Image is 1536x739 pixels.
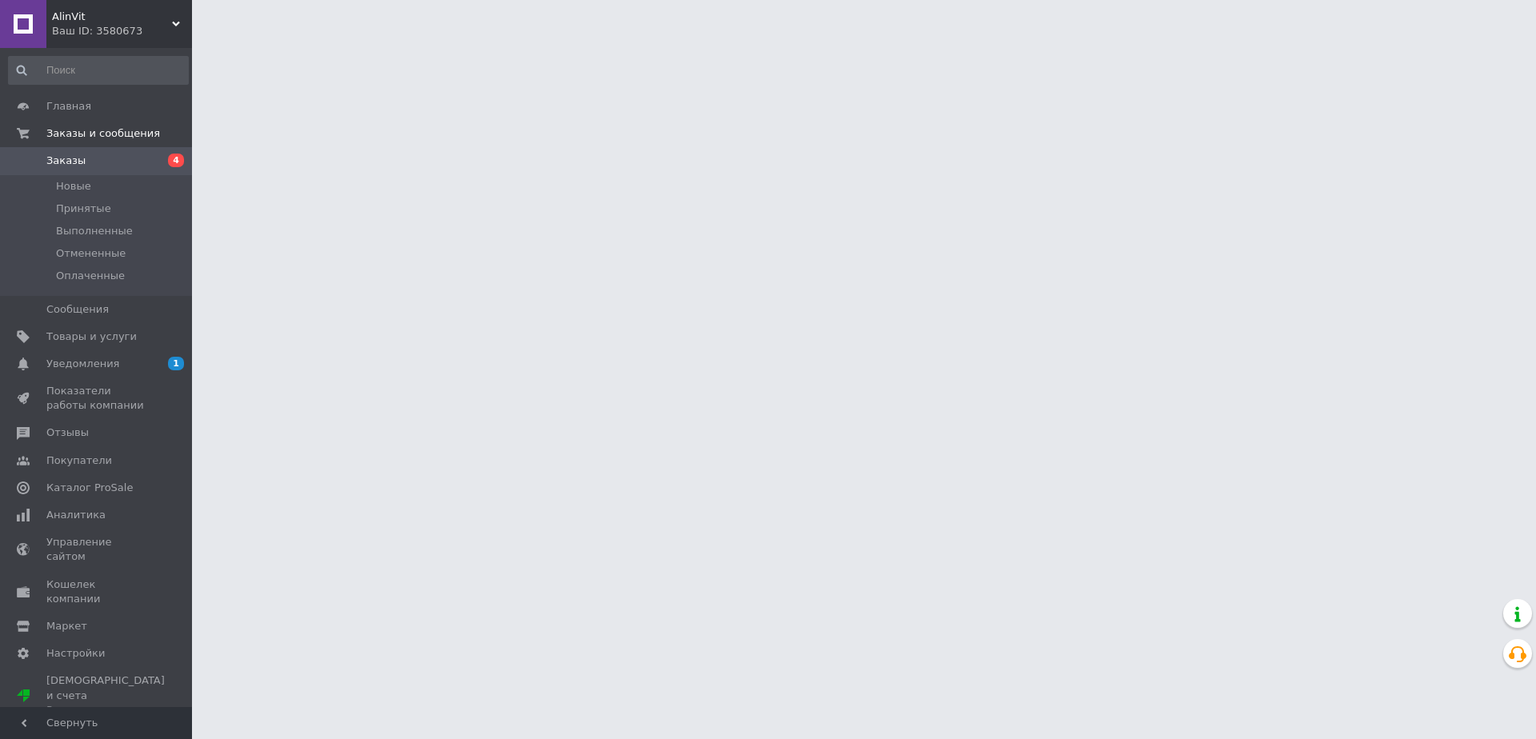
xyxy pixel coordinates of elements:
[46,357,119,371] span: Уведомления
[8,56,189,85] input: Поиск
[46,330,137,344] span: Товары и услуги
[46,384,148,413] span: Показатели работы компании
[46,577,148,606] span: Кошелек компании
[168,154,184,167] span: 4
[46,154,86,168] span: Заказы
[46,646,105,661] span: Настройки
[46,425,89,440] span: Отзывы
[46,673,165,717] span: [DEMOGRAPHIC_DATA] и счета
[46,99,91,114] span: Главная
[168,357,184,370] span: 1
[52,10,172,24] span: AlinVit
[46,453,112,468] span: Покупатели
[46,703,165,717] div: Prom топ
[46,302,109,317] span: Сообщения
[46,535,148,564] span: Управление сайтом
[46,481,133,495] span: Каталог ProSale
[46,126,160,141] span: Заказы и сообщения
[56,224,133,238] span: Выполненные
[56,269,125,283] span: Оплаченные
[52,24,192,38] div: Ваш ID: 3580673
[56,202,111,216] span: Принятые
[56,179,91,194] span: Новые
[46,619,87,633] span: Маркет
[46,508,106,522] span: Аналитика
[56,246,126,261] span: Отмененные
